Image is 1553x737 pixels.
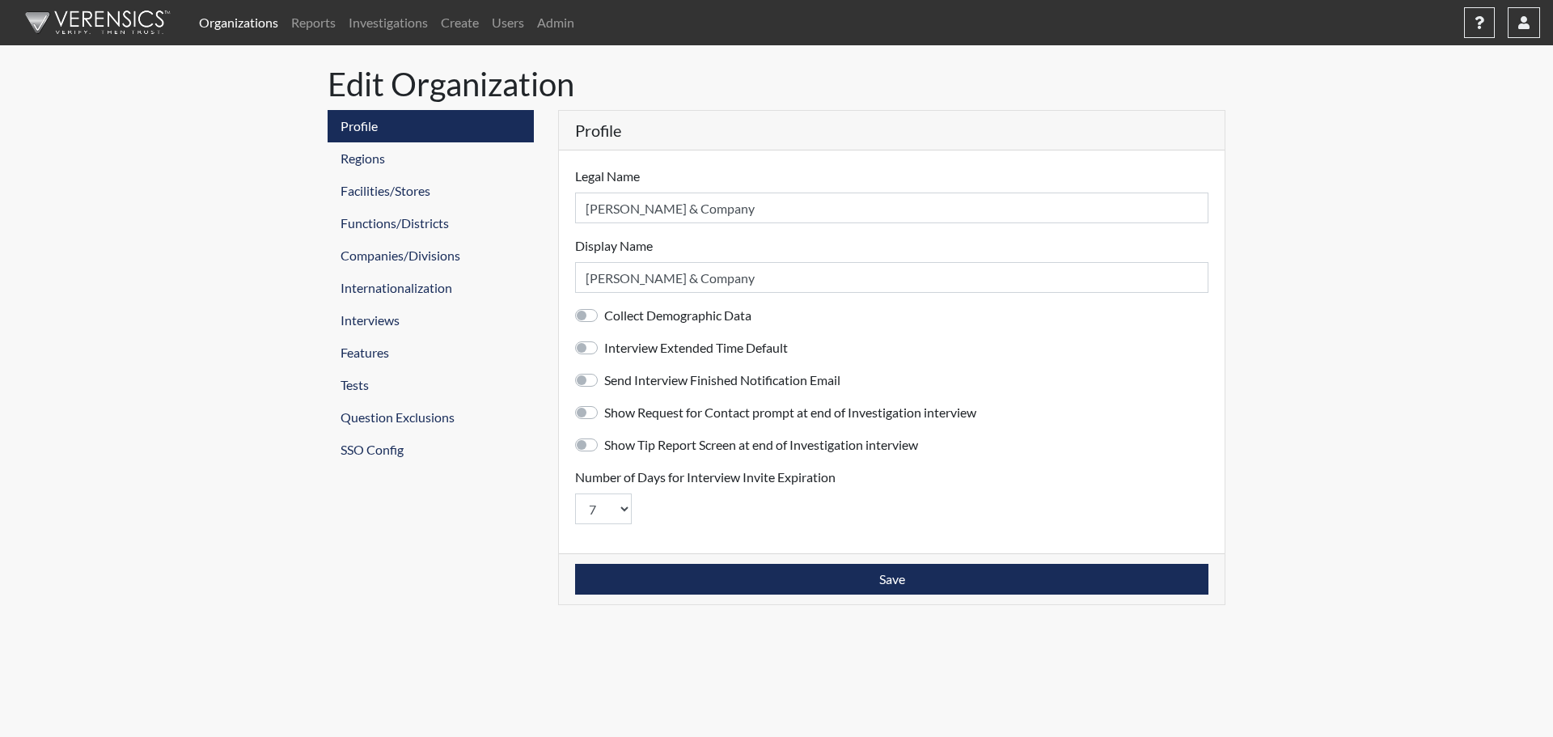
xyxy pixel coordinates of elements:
[328,401,534,434] a: Question Exclusions
[328,207,534,239] a: Functions/Districts
[575,193,1208,223] input: Legal Name
[285,6,342,39] a: Reports
[328,65,1225,104] h1: Edit Organization
[193,6,285,39] a: Organizations
[604,435,918,455] label: Show Tip Report Screen at end of Investigation interview
[485,6,531,39] a: Users
[559,111,1225,150] h5: Profile
[575,262,1208,293] input: Display Name
[531,6,581,39] a: Admin
[328,142,534,175] a: Regions
[328,369,534,401] a: Tests
[328,304,534,337] a: Interviews
[575,236,653,256] label: Display Name
[575,468,836,487] label: Number of Days for Interview Invite Expiration
[328,272,534,304] a: Internationalization
[328,110,534,142] a: Profile
[328,239,534,272] a: Companies/Divisions
[604,371,840,390] label: Send Interview Finished Notification Email
[604,338,788,358] label: Interview Extended Time Default
[328,175,534,207] a: Facilities/Stores
[434,6,485,39] a: Create
[604,403,976,422] label: Show Request for Contact prompt at end of Investigation interview
[328,337,534,369] a: Features
[575,167,640,186] label: Legal Name
[342,6,434,39] a: Investigations
[328,434,534,466] a: SSO Config
[575,564,1208,595] button: Save
[604,306,751,325] label: Collect Demographic Data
